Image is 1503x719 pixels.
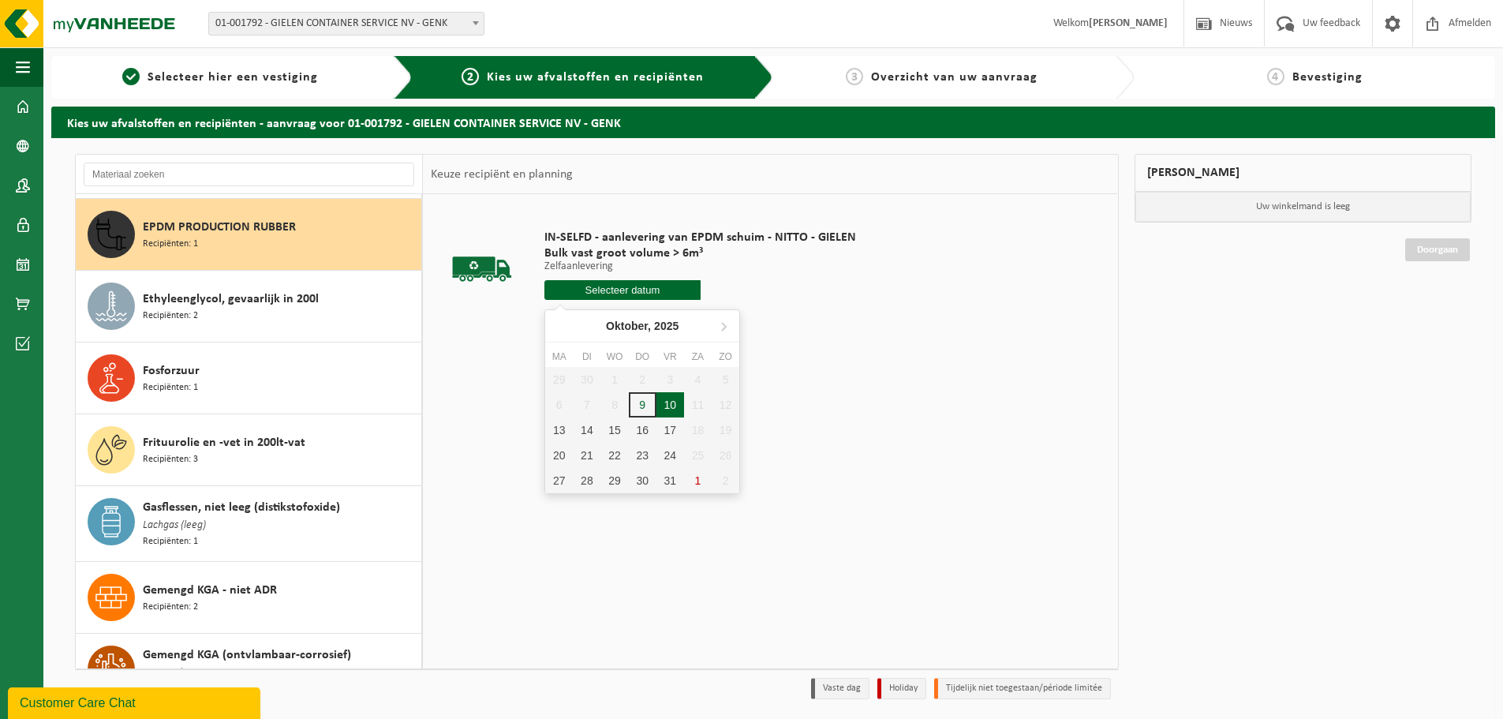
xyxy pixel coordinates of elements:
[1267,68,1284,85] span: 4
[1135,154,1472,192] div: [PERSON_NAME]
[1292,71,1363,84] span: Bevestiging
[656,468,684,493] div: 31
[600,349,628,365] div: wo
[656,443,684,468] div: 24
[573,349,600,365] div: di
[143,433,305,452] span: Frituurolie en -vet in 200lt-vat
[629,392,656,418] div: 9
[544,280,701,300] input: Selecteer datum
[629,443,656,468] div: 23
[545,468,573,493] div: 27
[8,684,264,719] iframe: chat widget
[656,349,684,365] div: vr
[654,320,679,331] i: 2025
[143,498,340,517] span: Gasflessen, niet leeg (distikstofoxide)
[1089,17,1168,29] strong: [PERSON_NAME]
[76,414,422,486] button: Frituurolie en -vet in 200lt-vat Recipiënten: 3
[545,418,573,443] div: 13
[600,313,685,339] div: Oktober,
[1405,238,1470,261] a: Doorgaan
[122,68,140,85] span: 1
[143,361,200,380] span: Fosforzuur
[544,245,856,261] span: Bulk vast groot volume > 6m³
[76,562,422,634] button: Gemengd KGA - niet ADR Recipiënten: 2
[877,678,926,699] li: Holiday
[76,199,422,271] button: EPDM PRODUCTION RUBBER Recipiënten: 1
[59,68,381,87] a: 1Selecteer hier een vestiging
[76,486,422,562] button: Gasflessen, niet leeg (distikstofoxide) Lachgas (leeg) Recipiënten: 1
[462,68,479,85] span: 2
[76,271,422,343] button: Ethyleenglycol, gevaarlijk in 200l Recipiënten: 2
[209,13,484,35] span: 01-001792 - GIELEN CONTAINER SERVICE NV - GENK
[712,349,739,365] div: zo
[143,452,198,467] span: Recipiënten: 3
[143,237,198,252] span: Recipiënten: 1
[143,600,198,615] span: Recipiënten: 2
[629,418,656,443] div: 16
[143,665,215,682] span: Overpack 28201
[656,392,684,418] div: 10
[545,443,573,468] div: 20
[423,155,581,194] div: Keuze recipiënt en planning
[76,634,422,710] button: Gemengd KGA (ontvlambaar-corrosief) Overpack 28201
[545,349,573,365] div: ma
[1135,192,1471,222] p: Uw winkelmand is leeg
[148,71,318,84] span: Selecteer hier een vestiging
[600,443,628,468] div: 22
[934,678,1111,699] li: Tijdelijk niet toegestaan/période limitée
[629,468,656,493] div: 30
[629,349,656,365] div: do
[143,646,351,665] span: Gemengd KGA (ontvlambaar-corrosief)
[573,468,600,493] div: 28
[811,678,869,699] li: Vaste dag
[573,418,600,443] div: 14
[143,309,198,324] span: Recipiënten: 2
[143,534,198,549] span: Recipiënten: 1
[143,581,277,600] span: Gemengd KGA - niet ADR
[573,443,600,468] div: 21
[544,230,856,245] span: IN-SELFD - aanlevering van EPDM schuim - NITTO - GIELEN
[544,261,856,272] p: Zelfaanlevering
[143,517,206,534] span: Lachgas (leeg)
[600,418,628,443] div: 15
[487,71,704,84] span: Kies uw afvalstoffen en recipiënten
[208,12,484,36] span: 01-001792 - GIELEN CONTAINER SERVICE NV - GENK
[143,218,296,237] span: EPDM PRODUCTION RUBBER
[871,71,1038,84] span: Overzicht van uw aanvraag
[84,163,414,186] input: Materiaal zoeken
[846,68,863,85] span: 3
[656,418,684,443] div: 17
[684,349,712,365] div: za
[600,468,628,493] div: 29
[76,343,422,414] button: Fosforzuur Recipiënten: 1
[51,107,1495,137] h2: Kies uw afvalstoffen en recipiënten - aanvraag voor 01-001792 - GIELEN CONTAINER SERVICE NV - GENK
[143,380,198,395] span: Recipiënten: 1
[143,290,319,309] span: Ethyleenglycol, gevaarlijk in 200l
